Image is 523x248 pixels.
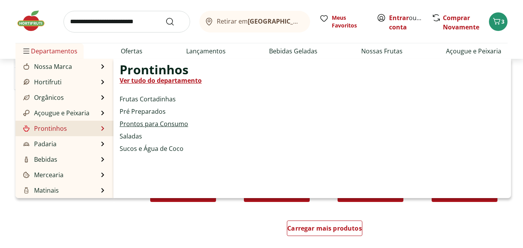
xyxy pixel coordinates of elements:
[63,11,190,32] input: search
[389,13,424,32] span: ou
[120,132,142,141] a: Saladas
[199,11,310,32] button: Retirar em[GEOGRAPHIC_DATA]/[GEOGRAPHIC_DATA]
[22,197,99,215] a: Frios, Queijos e LaticíniosFrios, Queijos e Laticínios
[22,77,62,87] a: HortifrutiHortifruti
[23,94,29,101] img: Orgânicos
[389,14,432,31] a: Criar conta
[22,124,67,133] a: ProntinhosProntinhos
[217,18,302,25] span: Retirar em
[287,225,362,231] span: Carregar mais produtos
[443,14,479,31] a: Comprar Novamente
[15,9,54,32] img: Hortifruti
[361,46,403,56] a: Nossas Frutas
[332,14,367,29] span: Meus Favoritos
[22,186,59,195] a: MatinaisMatinais
[186,46,226,56] a: Lançamentos
[269,46,317,56] a: Bebidas Geladas
[23,79,29,85] img: Hortifruti
[23,172,29,178] img: Mercearia
[501,18,504,25] span: 3
[120,65,189,74] span: Prontinhos
[22,155,57,164] a: BebidasBebidas
[319,14,367,29] a: Meus Favoritos
[22,62,72,71] a: Nossa MarcaNossa Marca
[23,63,29,70] img: Nossa Marca
[165,17,184,26] button: Submit Search
[120,119,188,128] a: Prontos para Consumo
[22,108,89,118] a: Açougue e PeixariaAçougue e Peixaria
[248,17,378,26] b: [GEOGRAPHIC_DATA]/[GEOGRAPHIC_DATA]
[287,221,362,239] a: Carregar mais produtos
[120,107,166,116] a: Pré Preparados
[22,139,57,149] a: PadariaPadaria
[121,46,142,56] a: Ofertas
[389,14,409,22] a: Entrar
[120,76,202,85] a: Ver tudo do departamento
[14,68,130,89] button: Preço
[23,141,29,147] img: Padaria
[22,170,63,180] a: MerceariaMercearia
[120,94,176,104] a: Frutas Cortadinhas
[23,110,29,116] img: Açougue e Peixaria
[22,42,77,60] span: Departamentos
[446,46,501,56] a: Açougue e Peixaria
[23,156,29,162] img: Bebidas
[23,125,29,132] img: Prontinhos
[22,42,31,60] button: Menu
[23,187,29,193] img: Matinais
[489,12,508,31] button: Carrinho
[120,144,183,153] a: Sucos e Água de Coco
[22,93,64,102] a: OrgânicosOrgânicos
